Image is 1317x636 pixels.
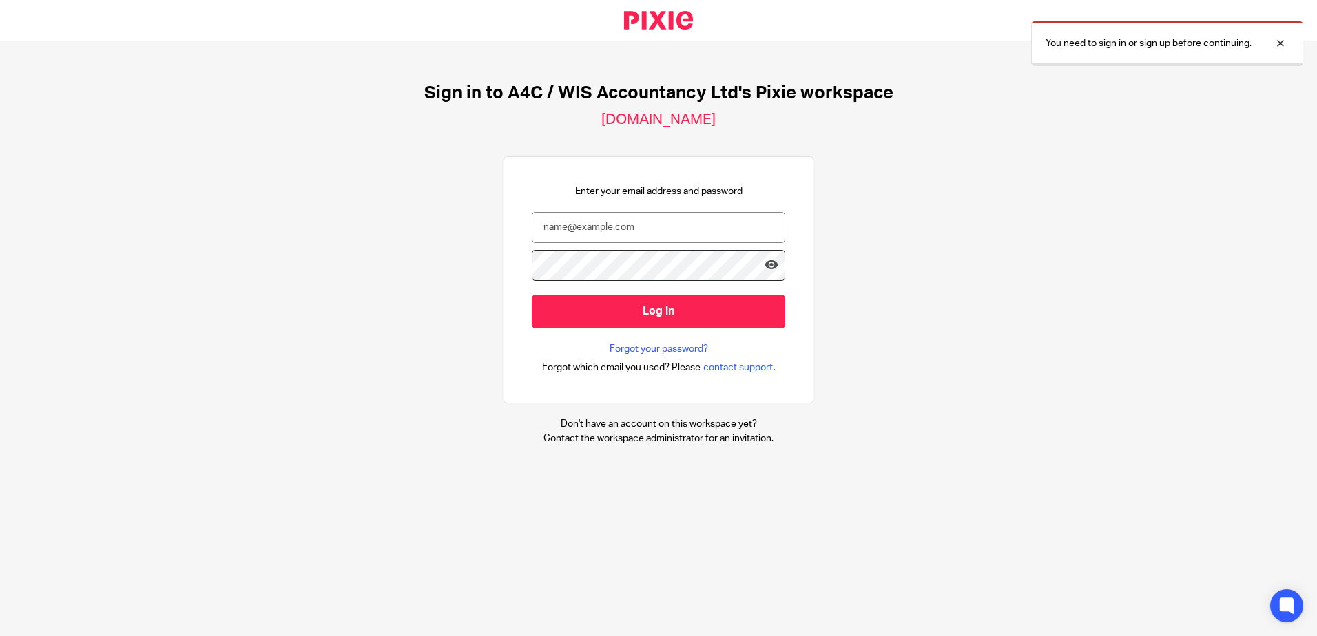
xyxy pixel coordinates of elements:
[543,417,774,431] p: Don't have an account on this workspace yet?
[1046,36,1252,50] p: You need to sign in or sign up before continuing.
[542,361,701,374] span: Forgot which email you used? Please
[601,111,716,129] h2: [DOMAIN_NAME]
[424,83,893,104] h1: Sign in to A4C / WIS Accountancy Ltd's Pixie workspace
[703,361,773,374] span: contact support
[543,432,774,445] p: Contact the workspace administrator for an invitation.
[532,212,785,243] input: name@example.com
[610,342,708,356] a: Forgot your password?
[532,295,785,328] input: Log in
[542,359,776,375] div: .
[575,184,743,198] p: Enter your email address and password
